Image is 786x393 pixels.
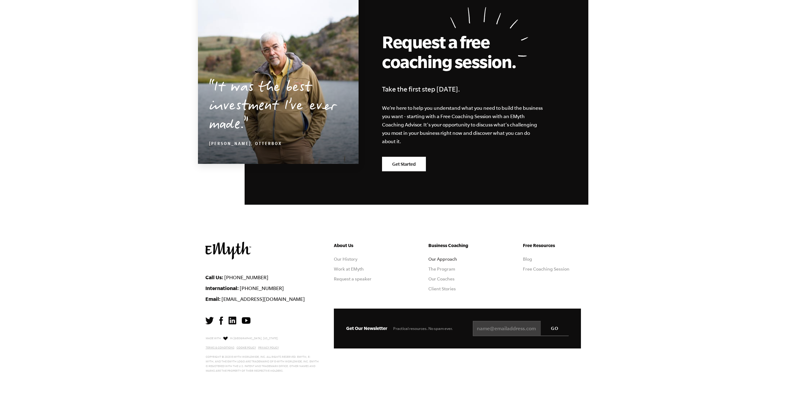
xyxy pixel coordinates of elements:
h5: Free Resources [523,242,581,249]
strong: International: [205,285,239,291]
img: LinkedIn [229,317,236,324]
a: Request a speaker [334,276,372,281]
p: We’re here to help you understand what you need to build the business you want - starting with a ... [382,104,543,146]
img: EMyth [205,242,251,259]
img: Facebook [219,317,223,325]
a: Our Coaches [428,276,455,281]
a: [PHONE_NUMBER] [240,285,284,291]
a: Client Stories [428,286,456,291]
a: Get Started [382,157,426,172]
a: The Program [428,267,455,271]
h2: Request a free coaching session. [382,32,521,71]
iframe: Chat Widget [755,363,786,393]
strong: Email: [205,296,221,302]
a: Blog [523,257,532,262]
cite: [PERSON_NAME], OtterBox [209,142,282,147]
a: Work at EMyth [334,267,364,271]
a: [EMAIL_ADDRESS][DOMAIN_NAME] [221,296,305,302]
a: Our History [334,257,357,262]
input: name@emailaddress.com [473,321,569,336]
input: GO [541,321,569,336]
span: Get Our Newsletter [346,326,387,331]
p: Made with in [GEOGRAPHIC_DATA], [US_STATE]. Copyright © 2025 E-Myth Worldwide, Inc. All rights re... [206,335,319,373]
a: Our Approach [428,257,457,262]
a: [PHONE_NUMBER] [224,275,268,280]
img: Love [223,336,228,340]
h5: About Us [334,242,392,249]
img: YouTube [242,317,250,324]
strong: Call Us: [205,274,223,280]
a: Terms & Conditions [206,346,234,349]
h5: Business Coaching [428,242,486,249]
h4: Take the first step [DATE]. [382,83,555,95]
a: Privacy Policy [258,346,279,349]
a: Free Coaching Session [523,267,570,271]
span: Practical resources. No spam ever. [393,326,453,331]
a: Cookie Policy [237,346,256,349]
p: It was the best investment I’ve ever made. [209,79,347,135]
img: Twitter [205,317,214,324]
